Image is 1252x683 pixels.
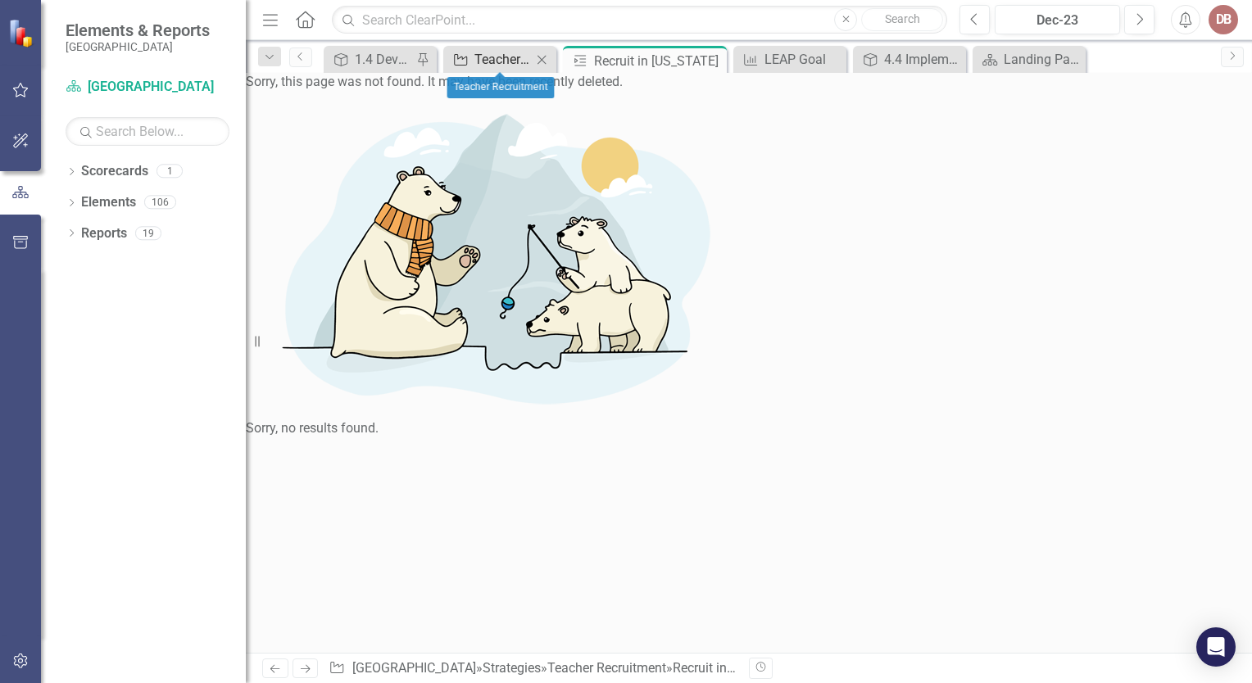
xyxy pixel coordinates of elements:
div: 19 [135,226,161,240]
a: Teacher Recruitment [547,660,666,676]
a: [GEOGRAPHIC_DATA] [352,660,476,676]
div: Teacher Recruitment [447,77,555,98]
div: 1.4 Develop and implement rigor in selection and hiring processes that effectively identify and s... [355,49,412,70]
a: 1.4 Develop and implement rigor in selection and hiring processes that effectively identify and s... [328,49,412,70]
div: Landing Page [1004,49,1082,70]
a: Strategies [483,660,541,676]
img: ClearPoint Strategy [7,17,38,48]
input: Search ClearPoint... [332,6,947,34]
a: LEAP Goal [737,49,842,70]
div: Sorry, no results found. [246,419,1252,438]
div: 106 [144,196,176,210]
div: » » » [329,659,737,678]
div: Sorry, this page was not found. It may have been recently deleted. [246,73,1252,92]
button: DB [1209,5,1238,34]
div: 4.4 Implement rigorous project management structures, protocols, and processes. [884,49,962,70]
button: Dec-23 [995,5,1120,34]
a: Landing Page [977,49,1082,70]
img: No results found [246,92,737,419]
div: Recruit in [US_STATE] [594,51,723,71]
small: [GEOGRAPHIC_DATA] [66,40,210,53]
a: Scorecards [81,162,148,181]
input: Search Below... [66,117,229,146]
div: LEAP Goal [764,49,842,70]
a: [GEOGRAPHIC_DATA] [66,78,229,97]
a: Teacher Recruitment [447,49,532,70]
a: 4.4 Implement rigorous project management structures, protocols, and processes. [857,49,962,70]
span: Elements & Reports [66,20,210,40]
a: Reports [81,224,127,243]
div: Open Intercom Messenger [1196,627,1236,667]
div: Teacher Recruitment [474,49,532,70]
a: Elements [81,193,136,212]
span: Search [885,12,920,25]
div: Recruit in [US_STATE] [673,660,797,676]
button: Search [861,8,943,31]
div: 1 [156,165,183,179]
div: Dec-23 [1000,11,1114,30]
